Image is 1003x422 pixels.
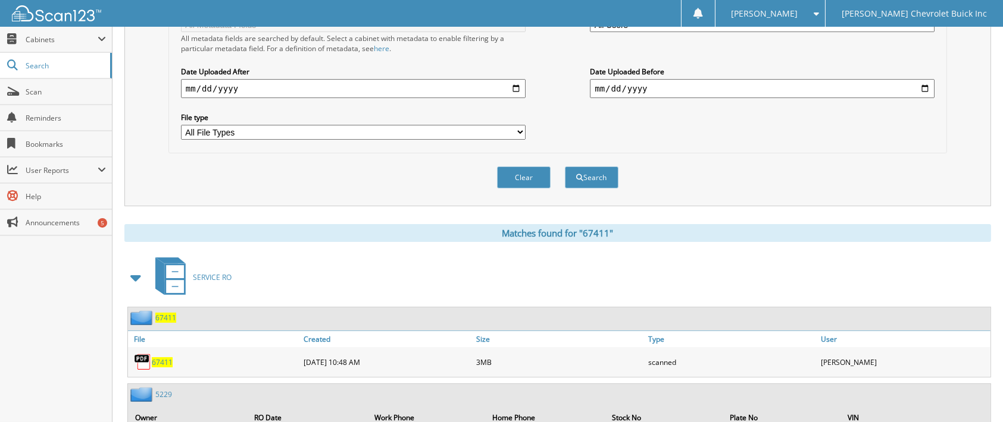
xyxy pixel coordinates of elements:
[590,79,935,98] input: end
[124,224,991,242] div: Matches found for "67411"
[731,10,798,17] span: [PERSON_NAME]
[26,139,106,149] span: Bookmarks
[26,218,106,228] span: Announcements
[473,350,646,374] div: 3MB
[645,350,818,374] div: scanned
[181,79,526,98] input: start
[374,43,389,53] a: here
[130,387,155,402] img: folder2.png
[26,61,104,71] span: Search
[98,218,107,228] div: 5
[181,67,526,77] label: Date Uploaded After
[590,67,935,77] label: Date Uploaded Before
[128,331,301,347] a: File
[26,165,98,175] span: User Reports
[155,313,176,323] a: 67411
[26,87,106,97] span: Scan
[130,310,155,325] img: folder2.png
[497,166,551,188] button: Clear
[301,331,473,347] a: Created
[26,34,98,45] span: Cabinets
[565,166,618,188] button: Search
[181,33,526,53] div: All metadata fields are searched by default. Select a cabinet with metadata to enable filtering b...
[26,113,106,123] span: Reminders
[26,191,106,201] span: Help
[818,350,990,374] div: [PERSON_NAME]
[842,10,987,17] span: [PERSON_NAME] Chevrolet Buick Inc
[148,254,232,301] a: SERVICE RO
[134,353,152,371] img: PDF.png
[645,331,818,347] a: Type
[818,331,990,347] a: User
[193,272,232,282] span: SERVICE RO
[181,112,526,122] label: File type
[12,5,101,21] img: scan123-logo-white.svg
[152,357,173,367] a: 67411
[155,389,172,399] a: 5229
[301,350,473,374] div: [DATE] 10:48 AM
[473,331,646,347] a: Size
